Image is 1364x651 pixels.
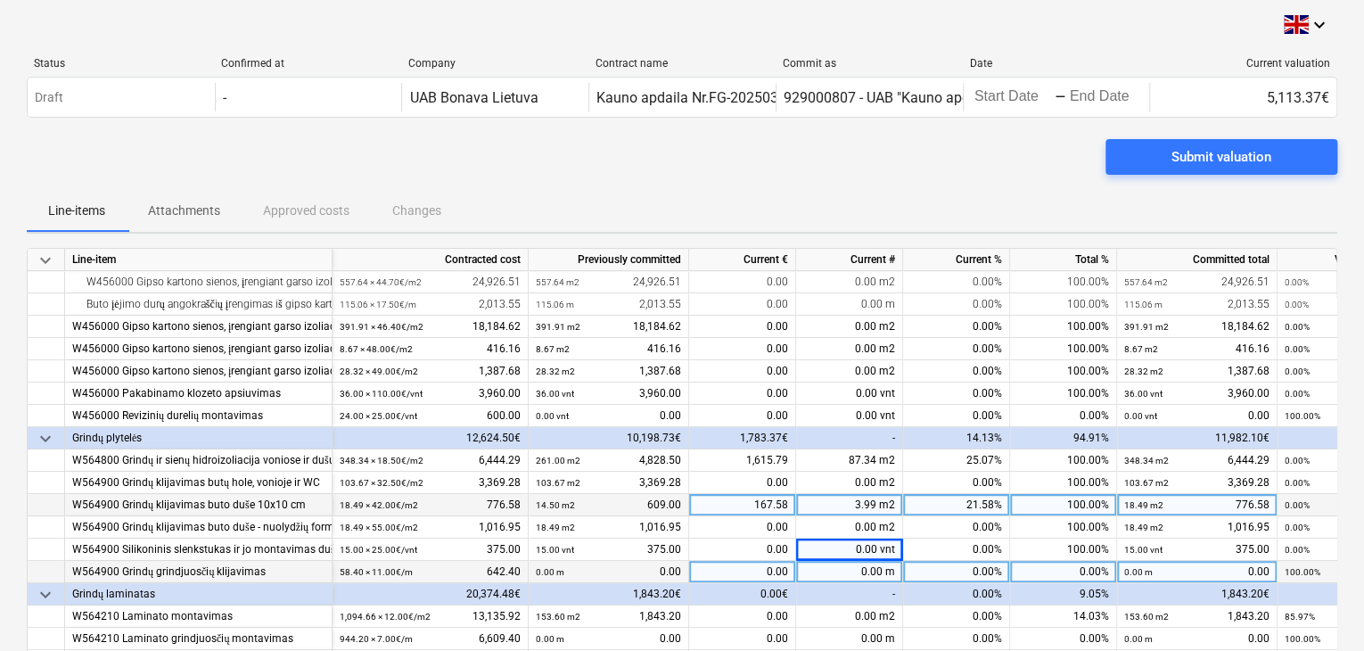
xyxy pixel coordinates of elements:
[1124,539,1270,561] div: 375.00
[903,583,1010,606] div: 0.00%
[536,634,564,644] small: 0.00 m
[1149,83,1336,111] div: 5,113.37€
[34,57,207,70] div: Status
[1124,316,1270,338] div: 18,184.62
[1010,606,1117,628] div: 14.03%
[1285,322,1310,332] small: 0.00%
[409,89,538,106] div: UAB Bonava Lietuva
[1124,634,1153,644] small: 0.00 m
[1055,92,1066,103] div: -
[689,360,796,383] div: 0.00
[1124,628,1270,650] div: 0.00
[529,583,689,606] div: 1,843.20€
[689,628,796,650] div: 0.00
[48,202,105,220] p: Line-items
[1309,14,1330,36] i: keyboard_arrow_down
[148,202,220,220] p: Attachments
[35,250,56,271] span: keyboard_arrow_down
[1010,516,1117,539] div: 100.00%
[72,427,325,449] div: Grindų plytelės
[689,338,796,360] div: 0.00
[903,383,1010,405] div: 0.00%
[536,322,580,332] small: 391.91 m2
[1124,567,1153,577] small: 0.00 m
[796,405,903,427] div: 0.00 vnt
[971,85,1055,110] input: Start Date
[1124,449,1270,472] div: 6,444.29
[1010,472,1117,494] div: 100.00%
[536,456,580,466] small: 261.00 m2
[903,539,1010,561] div: 0.00%
[1010,583,1117,606] div: 9.05%
[1010,249,1117,271] div: Total %
[72,449,325,472] div: W564800 Grindų ir sienų hidroizoliacija voniose ir dušuose, šilumos punkte ir el. skydininėje (pr...
[340,344,413,354] small: 8.67 × 48.00€ / m2
[1124,561,1270,583] div: 0.00
[596,57,768,70] div: Contract name
[1124,389,1163,399] small: 36.00 vnt
[689,271,796,293] div: 0.00
[903,316,1010,338] div: 0.00%
[796,271,903,293] div: 0.00 m2
[1171,145,1271,169] div: Submit valuation
[1010,383,1117,405] div: 100.00%
[1105,139,1337,175] button: Submit valuation
[340,449,521,472] div: 6,444.29
[72,360,325,383] div: W456000 Gipso kartono sienos, įrengiant garso izoliaciją 100 mm, po 2 sluoksnius gipso kartono sl...
[1124,271,1270,293] div: 24,926.51
[340,612,431,622] small: 1,094.66 × 12.00€ / m2
[1010,449,1117,472] div: 100.00%
[340,383,521,405] div: 3,960.00
[340,456,423,466] small: 348.34 × 18.50€ / m2
[903,561,1010,583] div: 0.00%
[340,472,521,494] div: 3,369.28
[536,500,575,510] small: 14.50 m2
[796,539,903,561] div: 0.00 vnt
[796,360,903,383] div: 0.00 m2
[340,271,521,293] div: 24,926.51
[536,338,681,360] div: 416.16
[1285,612,1315,622] small: 85.97%
[340,545,417,555] small: 15.00 × 25.00€ / vnt
[72,516,325,539] div: W564900 Grindų klijavimas buto duše - nuolydžių formavimas
[1124,322,1169,332] small: 391.91 m2
[536,539,681,561] div: 375.00
[903,449,1010,472] div: 25.07%
[340,523,418,532] small: 18.49 × 55.00€ / m2
[1124,494,1270,516] div: 776.58
[796,449,903,472] div: 87.34 m2
[1124,338,1270,360] div: 416.16
[903,427,1010,449] div: 14.13%
[536,389,574,399] small: 36.00 vnt
[903,628,1010,650] div: 0.00%
[796,472,903,494] div: 0.00 m2
[1285,277,1309,287] small: 0.00%
[903,405,1010,427] div: 0.00%
[1010,271,1117,293] div: 100.00%
[536,277,579,287] small: 557.64 m2
[340,277,422,287] small: 557.64 × 44.70€ / m2
[689,561,796,583] div: 0.00
[72,383,325,405] div: W456000 Pakabinamo klozeto apsiuvimas
[1124,344,1158,354] small: 8.67 m2
[340,316,521,338] div: 18,184.62
[340,606,521,628] div: 13,135.92
[1124,383,1270,405] div: 3,960.00
[1124,411,1157,421] small: 0.00 vnt
[72,293,325,316] div: Buto įėjimo durų angokraščių įrengimas iš gipso kartono
[689,583,796,606] div: 0.00€
[689,606,796,628] div: 0.00
[1285,456,1310,466] small: 0.00%
[903,472,1010,494] div: 0.00%
[689,249,796,271] div: Current €
[1285,478,1310,488] small: 0.00%
[72,628,325,650] div: W564210 Laminato grindjuosčių montavimas
[1124,472,1270,494] div: 3,369.28
[1010,494,1117,516] div: 100.00%
[340,293,521,316] div: 2,013.55
[1010,539,1117,561] div: 100.00%
[1124,405,1270,427] div: 0.00
[796,583,903,606] div: -
[689,293,796,316] div: 0.00
[1124,545,1163,555] small: 15.00 vnt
